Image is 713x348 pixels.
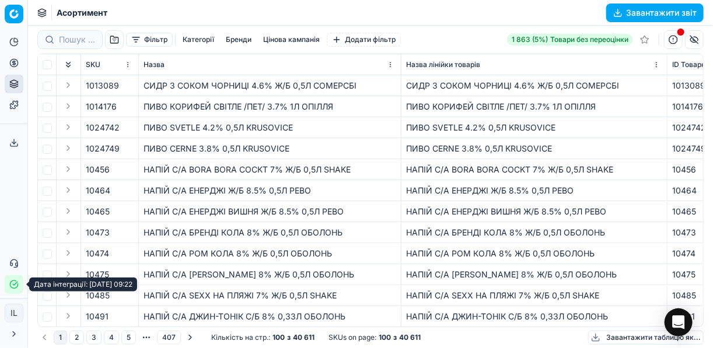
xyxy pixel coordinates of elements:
[406,269,662,280] div: НАПІЙ С/А [PERSON_NAME] 8% Ж/Б 0,5Л ОБОЛОНЬ
[57,7,107,19] nav: breadcrumb
[104,331,119,345] button: 4
[59,34,95,45] input: Пошук по SKU або назві
[379,333,391,342] strong: 100
[393,333,397,342] strong: з
[144,248,396,259] div: НАПІЙ С/А РОМ КОЛА 8% Ж/Б 0,5Л ОБОЛОНЬ
[144,101,396,113] div: ПИВО КОРИФЕЙ СВІТЛЕ /ПЕТ/ 3.7% 1Л ОПІЛЛЯ
[211,333,270,342] span: Кількість на стр. :
[665,308,693,336] div: Open Intercom Messenger
[144,143,396,154] div: ПИВО CERNE 3.8% 0,5Л KRUSOVICE
[144,290,396,301] div: НАПІЙ С/А SEXX НА ПЛЯЖІ 7% Ж/Б 0,5Л SHAKE
[406,143,662,154] div: ПИВО CERNE 3.8% 0,5Л KRUSOVICE
[61,246,75,260] button: Expand
[61,120,75,134] button: Expand
[258,33,324,47] button: Цінова кампанія
[144,269,396,280] div: НАПІЙ С/А [PERSON_NAME] 8% Ж/Б 0,5Л ОБОЛОНЬ
[61,225,75,239] button: Expand
[287,333,291,342] strong: з
[406,290,662,301] div: НАПІЙ С/А SEXX НА ПЛЯЖІ 7% Ж/Б 0,5Л SHAKE
[406,80,662,92] div: СИДР З СОКОМ ЧОРНИЦІ 4.6% Ж/Б 0,5Л СОМЕРСБІ
[61,58,75,72] button: Expand all
[126,33,173,47] button: Фільтр
[86,122,120,133] span: 1024742
[86,227,110,238] span: 10473
[86,311,109,322] span: 10491
[178,33,219,47] button: Категорії
[550,35,628,44] span: Товари без переоцінки
[86,206,110,217] span: 10465
[61,309,75,323] button: Expand
[144,122,396,133] div: ПИВО SVETLE 4.2% 0,5Л KRUSOVICE
[406,248,662,259] div: НАПІЙ С/А РОМ КОЛА 8% Ж/Б 0,5Л ОБОЛОНЬ
[507,34,633,45] a: 1 863 (5%)Товари без переоцінки
[399,333,421,342] strong: 40 611
[69,331,84,345] button: 2
[144,80,396,92] div: СИДР З СОКОМ ЧОРНИЦІ 4.6% Ж/Б 0,5Л СОМЕРСБІ
[61,204,75,218] button: Expand
[144,311,396,322] div: НАПІЙ С/А ДЖИН-ТОНІК С/Б 8% 0,33Л ОБОЛОНЬ
[61,288,75,302] button: Expand
[144,60,165,69] span: Назва
[144,227,396,238] div: НАПІЙ С/А БРЕНДІ КОЛА 8% Ж/Б 0,5Л ОБОЛОНЬ
[29,277,137,291] div: Дата інтеграції: [DATE] 09:22
[86,331,102,345] button: 3
[61,183,75,197] button: Expand
[57,7,107,19] span: Асортимент
[86,248,109,259] span: 10474
[406,206,662,217] div: НАПІЙ С/А ЕНЕРДЖІ ВИШНЯ Ж/Б 8.5% 0,5Л РЕВО
[86,185,110,196] span: 10464
[86,101,117,113] span: 1014176
[144,164,396,175] div: НАПІЙ С/А BORA BORA COCKT 7% Ж/Б 0,5Л SHAKE
[61,78,75,92] button: Expand
[606,3,704,22] button: Завантажити звіт
[86,290,110,301] span: 10485
[86,164,110,175] span: 10456
[406,60,480,69] span: Назва лінійки товарів
[183,331,197,345] button: Go to next page
[86,269,109,280] span: 10475
[406,164,662,175] div: НАПІЙ С/А BORA BORA COCKT 7% Ж/Б 0,5Л SHAKE
[5,304,23,322] span: IL
[157,331,181,345] button: 407
[406,185,662,196] div: НАПІЙ С/А ЕНЕРДЖІ Ж/Б 8.5% 0,5Л РЕВО
[406,227,662,238] div: НАПІЙ С/А БРЕНДІ КОЛА 8% Ж/Б 0,5Л ОБОЛОНЬ
[5,304,23,322] button: IL
[121,331,136,345] button: 5
[61,162,75,176] button: Expand
[86,80,119,92] span: 1013089
[327,33,401,47] button: Додати фільтр
[221,33,256,47] button: Бренди
[54,331,67,345] button: 1
[144,185,396,196] div: НАПІЙ С/А ЕНЕРДЖІ Ж/Б 8.5% 0,5Л РЕВО
[144,206,396,217] div: НАПІЙ С/А ЕНЕРДЖІ ВИШНЯ Ж/Б 8.5% 0,5Л РЕВО
[406,311,662,322] div: НАПІЙ С/А ДЖИН-ТОНІК С/Б 8% 0,33Л ОБОЛОНЬ
[406,101,662,113] div: ПИВО КОРИФЕЙ СВІТЛЕ /ПЕТ/ 3.7% 1Л ОПІЛЛЯ
[293,333,314,342] strong: 40 611
[328,333,376,342] span: SKUs on page :
[61,267,75,281] button: Expand
[61,141,75,155] button: Expand
[86,143,120,154] span: 1024749
[61,99,75,113] button: Expand
[588,331,704,345] button: Завантажити таблицю як...
[37,329,197,346] nav: pagination
[37,331,51,345] button: Go to previous page
[86,60,100,69] span: SKU
[272,333,285,342] strong: 100
[406,122,662,133] div: ПИВО SVETLE 4.2% 0,5Л KRUSOVICE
